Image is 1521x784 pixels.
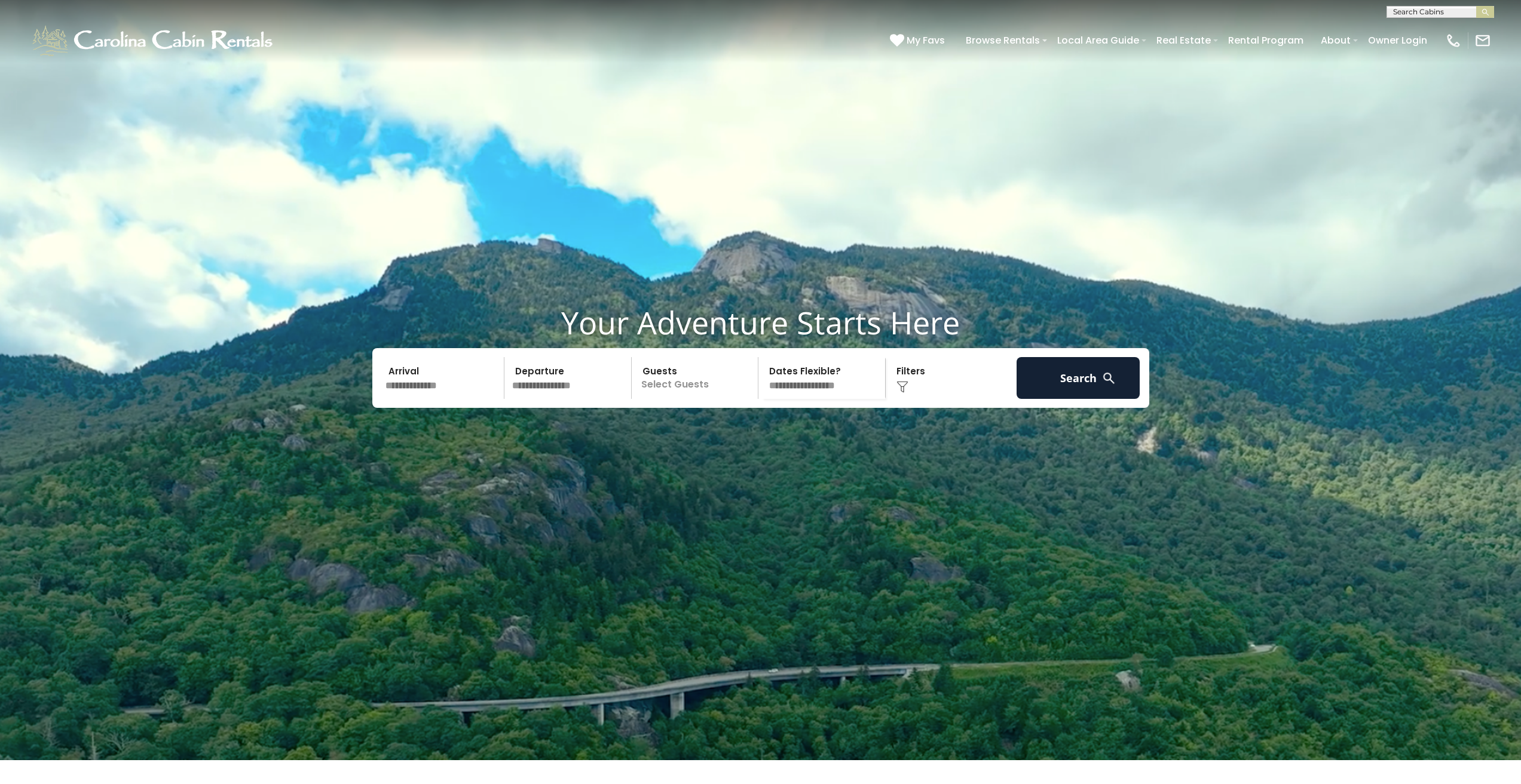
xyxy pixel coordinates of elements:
[896,381,908,393] img: filter--v1.png
[1315,30,1357,51] a: About
[9,304,1512,341] h1: Your Adventure Starts Here
[960,30,1046,51] a: Browse Rentals
[1362,30,1433,51] a: Owner Login
[635,357,758,399] p: Select Guests
[907,33,945,48] span: My Favs
[1150,30,1217,51] a: Real Estate
[890,33,948,48] a: My Favs
[1474,32,1491,49] img: mail-regular-white.png
[1017,357,1140,399] button: Search
[1222,30,1309,51] a: Rental Program
[30,23,278,59] img: White-1-1-2.png
[1445,32,1462,49] img: phone-regular-white.png
[1051,30,1145,51] a: Local Area Guide
[1101,371,1116,386] img: search-regular-white.png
